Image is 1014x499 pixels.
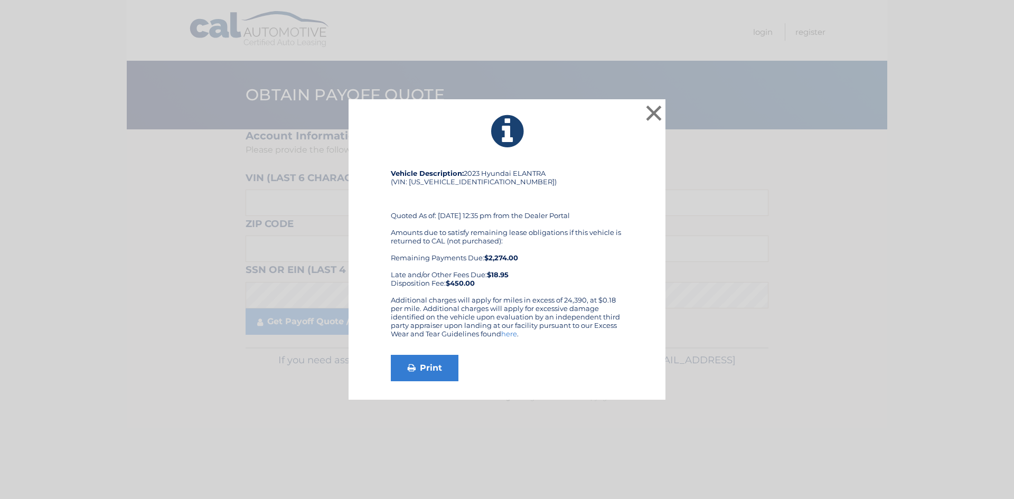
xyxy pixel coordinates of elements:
b: $18.95 [487,270,509,279]
strong: $450.00 [446,279,475,287]
a: here [501,329,517,338]
div: 2023 Hyundai ELANTRA (VIN: [US_VEHICLE_IDENTIFICATION_NUMBER]) Quoted As of: [DATE] 12:35 pm from... [391,169,623,296]
button: × [643,102,664,124]
b: $2,274.00 [484,253,518,262]
div: Amounts due to satisfy remaining lease obligations if this vehicle is returned to CAL (not purcha... [391,228,623,287]
div: Additional charges will apply for miles in excess of 24,390, at $0.18 per mile. Additional charge... [391,296,623,346]
a: Print [391,355,458,381]
strong: Vehicle Description: [391,169,464,177]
